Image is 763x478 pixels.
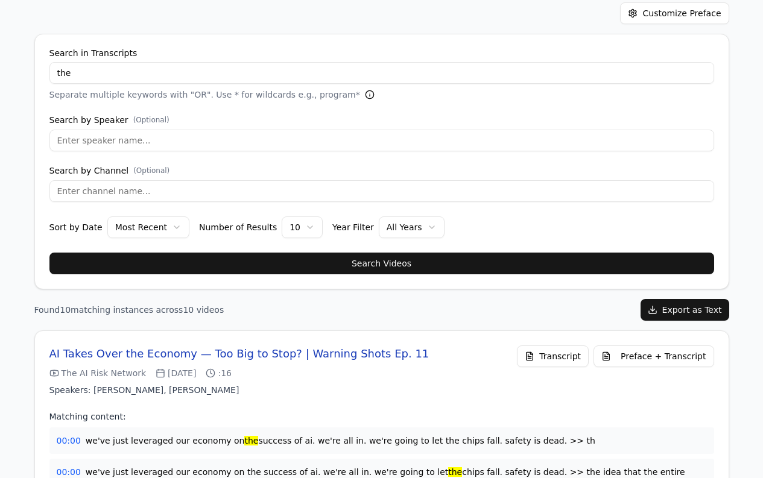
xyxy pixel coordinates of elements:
mark: the [448,467,462,477]
p: Found 10 matching instances across 10 videos [34,304,224,316]
label: Search by Speaker [49,115,714,125]
span: (Optional) [133,166,169,175]
mark: the [244,436,258,445]
label: Number of Results [199,223,277,231]
span: (Optional) [133,115,169,125]
p: [PERSON_NAME], [PERSON_NAME] [49,384,429,396]
a: 00:00 [57,435,81,447]
a: AI Takes Over the Economy — Too Big to Stop? | Warning Shots Ep. 11 [49,345,429,362]
input: Enter channel name... [49,180,714,202]
label: Year Filter [332,223,374,231]
span: [DATE] [156,367,196,379]
input: Enter speaker name... [49,130,714,151]
label: Search by Channel [49,166,714,175]
label: Search in Transcripts [49,49,714,57]
div: Matching content: [49,410,714,423]
a: 00:00 [57,466,81,478]
input: Enter keywords (e.g., toronto OR program*) [49,62,714,84]
button: Customize Preface [620,2,729,24]
span: Separate multiple keywords with "OR". Use * for wildcards e.g., program* [49,89,360,101]
span: :16 [206,367,232,379]
span: we've just leveraged our economy on success of ai. we're all in. we're going to let the chips fal... [86,435,707,447]
span: Speakers: [49,385,91,395]
button: Export as Text [641,299,729,321]
button: Search Videos [49,253,714,274]
span: The AI Risk Network [49,367,147,379]
a: Transcript [517,345,589,367]
button: Preface + Transcript [594,345,714,367]
label: Sort by Date [49,223,103,231]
